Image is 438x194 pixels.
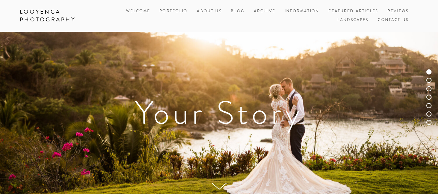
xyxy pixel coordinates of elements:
a: Reviews [387,7,408,16]
a: Blog [231,7,244,16]
a: Contact Us [378,16,408,25]
a: Archive [254,7,275,16]
a: Landscapes [337,16,369,25]
h1: Your Story [20,97,418,129]
a: Welcome [126,7,150,16]
a: Information [285,8,319,14]
a: Portfolio [160,8,187,14]
a: About Us [197,7,221,16]
a: Looyenga Photography [15,6,106,25]
a: Featured Articles [328,7,378,16]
